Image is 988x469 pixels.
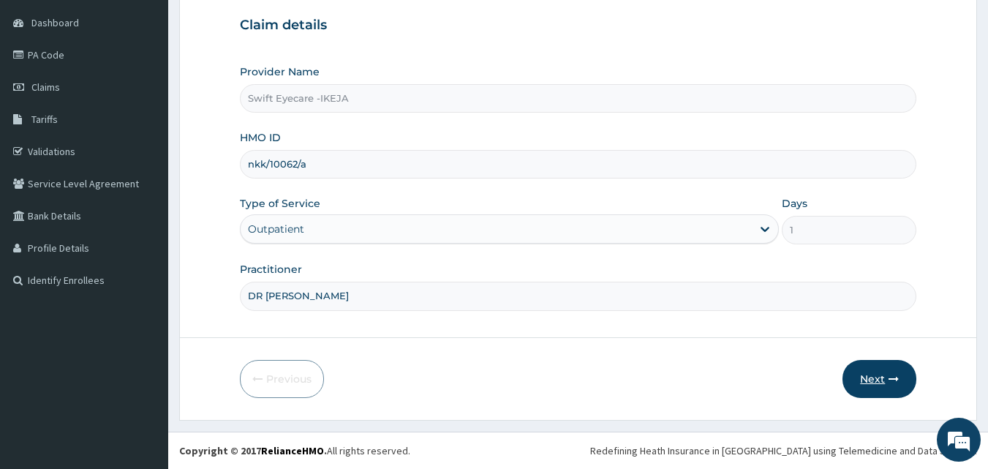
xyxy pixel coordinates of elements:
[240,7,275,42] div: Minimize live chat window
[31,80,60,94] span: Claims
[31,16,79,29] span: Dashboard
[240,262,302,277] label: Practitioner
[240,18,917,34] h3: Claim details
[240,360,324,398] button: Previous
[7,313,279,364] textarea: Type your message and hit 'Enter'
[842,360,916,398] button: Next
[85,141,202,289] span: We're online!
[179,444,327,457] strong: Copyright © 2017 .
[240,130,281,145] label: HMO ID
[27,73,59,110] img: d_794563401_company_1708531726252_794563401
[261,444,324,457] a: RelianceHMO
[240,150,917,179] input: Enter HMO ID
[240,196,320,211] label: Type of Service
[31,113,58,126] span: Tariffs
[240,64,320,79] label: Provider Name
[168,432,988,469] footer: All rights reserved.
[248,222,304,236] div: Outpatient
[590,443,977,458] div: Redefining Heath Insurance in [GEOGRAPHIC_DATA] using Telemedicine and Data Science!
[782,196,807,211] label: Days
[76,82,246,101] div: Chat with us now
[240,282,917,310] input: Enter Name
